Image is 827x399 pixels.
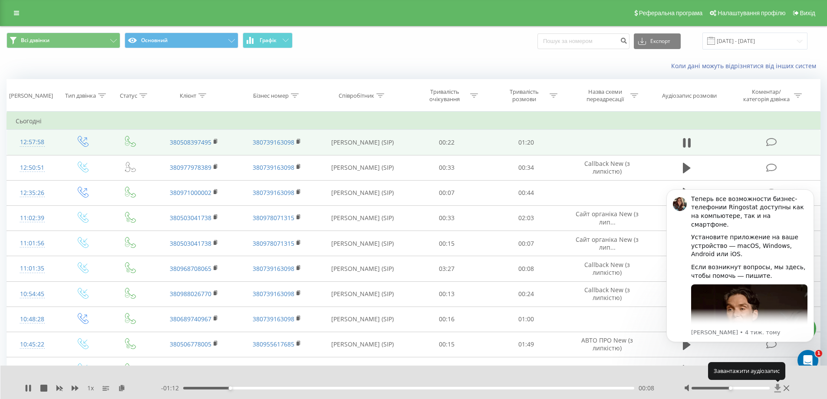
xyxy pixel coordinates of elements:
iframe: Intercom notifications повідомлення [653,176,827,376]
div: 11:01:35 [16,260,49,277]
a: 380968708065 [170,264,211,273]
div: Коментар/категорія дзвінка [741,88,792,103]
div: Аудіозапис розмови [662,92,717,99]
button: Експорт [634,33,681,49]
a: 380739163098 [253,264,294,273]
div: 10:54:45 [16,286,49,303]
a: 380689740967 [170,315,211,323]
div: 11:02:39 [16,210,49,227]
div: Співробітник [339,92,374,99]
input: Пошук за номером [537,33,629,49]
td: 00:22 [407,130,487,155]
td: 00:07 [487,231,566,256]
a: 380978071315 [253,239,294,247]
td: [PERSON_NAME] (SIP) [318,231,407,256]
td: Сьогодні [7,112,820,130]
span: 1 x [87,384,94,392]
span: Всі дзвінки [21,37,49,44]
span: Вихід [800,10,815,16]
td: 01:20 [487,130,566,155]
div: 10:48:28 [16,311,49,328]
td: 00:33 [407,155,487,180]
td: 00:16 [407,307,487,332]
td: 00:13 [407,281,487,307]
div: 09:38:02 [16,361,49,378]
a: 380506778005 [170,340,211,348]
td: [PERSON_NAME] (SIP) [318,130,407,155]
div: 12:57:58 [16,134,49,151]
button: Всі дзвінки [7,33,120,48]
td: 00:44 [487,180,566,205]
a: 380503041738 [170,239,211,247]
a: 380739163098 [253,163,294,171]
a: 380971000002 [170,188,211,197]
span: Сайт органіка New (з лип... [576,210,639,226]
td: 00:33 [407,205,487,231]
td: Callback New (з липкістю) [566,281,648,307]
iframe: Intercom live chat [797,350,818,371]
td: [PERSON_NAME] (SIP) [318,281,407,307]
div: Бізнес номер [253,92,289,99]
div: Статус [120,92,137,99]
div: Тривалість розмови [501,88,547,103]
td: 00:24 [487,281,566,307]
a: 380503041738 [170,214,211,222]
a: Коли дані можуть відрізнятися вiд інших систем [671,62,820,70]
div: Accessibility label [228,386,232,390]
td: [PERSON_NAME] (SIP) [318,332,407,357]
div: Accessibility label [729,386,732,390]
td: [PERSON_NAME] (SIP) [318,155,407,180]
div: 12:35:26 [16,185,49,201]
td: [PERSON_NAME] (SIP) [318,205,407,231]
a: 380739163098 [253,138,294,146]
a: 380955617685 [253,340,294,348]
td: 00:34 [487,155,566,180]
span: Графік [260,37,277,43]
span: Сайт органіка New (з лип... [576,235,639,251]
td: 02:03 [487,205,566,231]
div: 12:50:51 [16,159,49,176]
td: [PERSON_NAME] (SIP) [318,256,407,281]
td: Callback New (з липкістю) [566,155,648,180]
a: 380739163098 [253,290,294,298]
td: [PERSON_NAME] (SIP) [318,180,407,205]
a: 380508397495 [170,138,211,146]
a: 380739163098 [253,188,294,197]
td: 03:27 [407,256,487,281]
span: Реферальна програма [639,10,703,16]
div: Тривалість очікування [422,88,468,103]
span: 00:08 [639,384,654,392]
div: Клієнт [180,92,196,99]
td: 00:08 [487,256,566,281]
td: 01:49 [487,332,566,357]
td: АВТО ПРО New (з липкістю) [566,332,648,357]
td: 00:07 [407,180,487,205]
td: 01:02 [487,357,566,383]
a: 380988026770 [170,290,211,298]
button: Графік [243,33,293,48]
div: Назва схеми переадресації [582,88,628,103]
td: 00:16 [407,357,487,383]
a: 380739163098 [253,315,294,323]
div: Завантажити аудіозапис [708,362,785,379]
span: Налаштування профілю [718,10,785,16]
div: 11:01:56 [16,235,49,252]
div: 10:45:22 [16,336,49,353]
td: [PERSON_NAME] (SIP) [318,357,407,383]
a: 380978071315 [253,214,294,222]
td: 00:15 [407,231,487,256]
td: 00:15 [407,332,487,357]
td: CALLTRAKING New [566,357,648,383]
a: 380977978389 [170,163,211,171]
button: Основний [125,33,238,48]
td: 01:00 [487,307,566,332]
td: Callback New (з липкістю) [566,256,648,281]
div: Тип дзвінка [65,92,96,99]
